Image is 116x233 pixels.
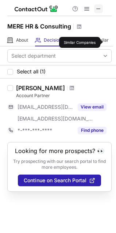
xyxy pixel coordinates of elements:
[16,84,65,92] div: [PERSON_NAME]
[24,177,86,183] span: Continue on Search Portal
[78,103,107,111] button: Reveal Button
[44,37,78,43] span: Decision makers
[7,22,71,31] h1: MERE HR & Consulting
[15,4,58,13] img: ContactOut v5.3.10
[18,175,101,186] button: Continue on Search Portal
[94,37,109,43] span: Similar
[15,148,104,154] header: Looking for more prospects? 👀
[18,104,73,110] span: [EMAIL_ADDRESS][DOMAIN_NAME]
[18,115,93,122] span: [EMAIL_ADDRESS][DOMAIN_NAME]
[16,37,28,43] span: About
[16,92,112,99] div: Account Partner
[13,158,106,170] p: Try prospecting with our search portal to find more employees.
[78,127,107,134] button: Reveal Button
[11,52,56,60] div: Select department
[17,69,46,75] span: Select all (1)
